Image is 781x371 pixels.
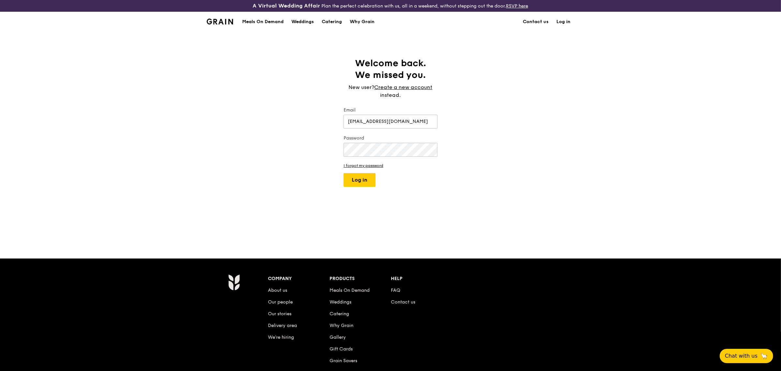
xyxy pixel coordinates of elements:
a: RSVP here [506,3,528,9]
div: Help [391,274,453,283]
a: Why Grain [330,323,353,328]
div: Company [268,274,330,283]
label: Password [344,135,437,141]
a: Contact us [391,299,416,305]
a: Delivery area [268,323,297,328]
a: Catering [318,12,346,32]
div: Products [330,274,391,283]
a: Log in [553,12,574,32]
a: About us [268,288,287,293]
button: Chat with us🦙 [720,349,773,363]
span: New user? [349,84,375,90]
a: Weddings [330,299,351,305]
a: Create a new account [375,83,433,91]
a: GrainGrain [207,11,233,31]
label: Email [344,107,437,113]
a: Why Grain [346,12,378,32]
a: Meals On Demand [330,288,370,293]
a: Grain Savers [330,358,357,364]
a: Our stories [268,311,291,317]
span: 🦙 [760,352,768,360]
a: We’re hiring [268,334,294,340]
a: Weddings [287,12,318,32]
span: Chat with us [725,352,758,360]
h1: Welcome back. We missed you. [344,57,437,81]
div: Meals On Demand [242,12,284,32]
a: I forgot my password [344,163,437,168]
img: Grain [207,19,233,24]
a: Gift Cards [330,346,353,352]
h3: A Virtual Wedding Affair [253,3,320,9]
button: Log in [344,173,376,187]
a: Contact us [519,12,553,32]
a: Catering [330,311,349,317]
a: Gallery [330,334,346,340]
div: Weddings [291,12,314,32]
img: Grain [228,274,240,290]
div: Plan the perfect celebration with us, all in a weekend, without stepping out the door. [203,3,578,9]
a: Our people [268,299,293,305]
div: Catering [322,12,342,32]
div: Why Grain [350,12,375,32]
a: FAQ [391,288,401,293]
span: instead. [380,92,401,98]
